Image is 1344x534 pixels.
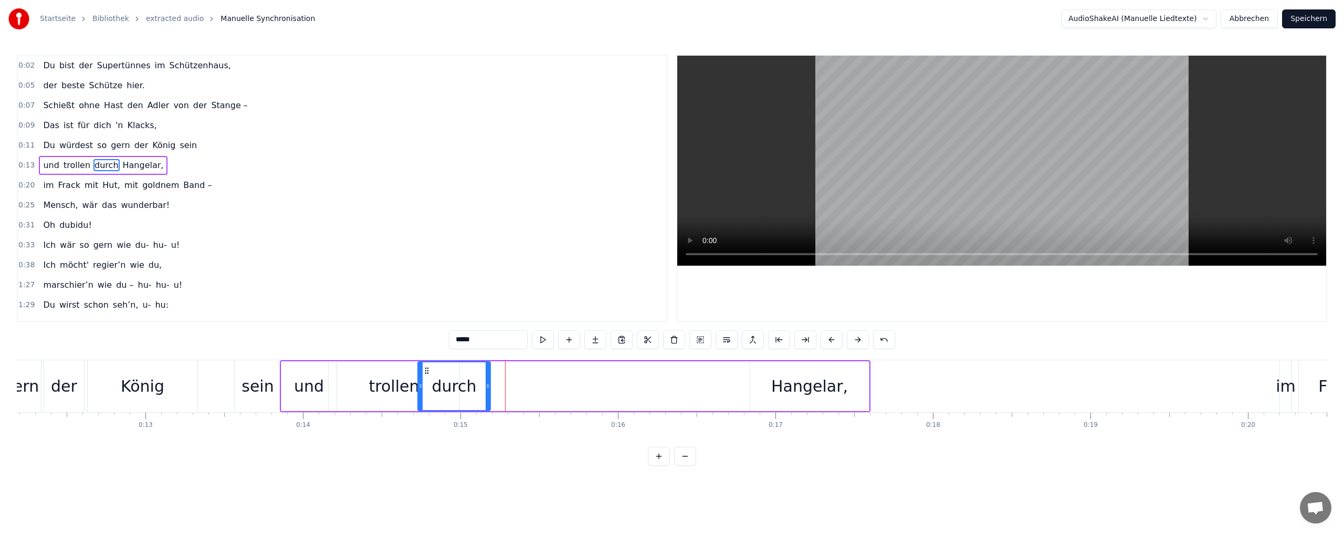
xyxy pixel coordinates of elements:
[294,374,324,398] div: und
[454,421,468,430] div: 0:15
[88,79,123,91] span: Schütze
[133,139,150,151] span: der
[18,140,35,151] span: 0:11
[18,260,35,270] span: 0:38
[129,259,145,271] span: wie
[1221,9,1278,28] button: Abbrechen
[151,139,176,151] span: König
[62,159,91,171] span: trollen
[101,199,118,211] span: das
[92,14,129,24] a: Bibliothek
[92,259,127,271] span: regier’n
[81,199,99,211] span: wär
[18,240,35,250] span: 0:33
[296,421,310,430] div: 0:14
[115,279,134,291] span: du –
[42,59,56,71] span: Du
[77,119,90,131] span: für
[146,99,171,111] span: Adler
[103,319,128,331] span: Mann
[51,374,77,398] div: der
[42,239,57,251] span: Ich
[58,59,76,71] span: bist
[152,239,168,251] span: hu-
[42,79,58,91] span: der
[103,99,124,111] span: Hast
[92,239,113,251] span: gern
[172,99,190,111] span: von
[155,279,171,291] span: hu-
[926,421,940,430] div: 0:18
[96,139,108,151] span: so
[18,60,35,71] span: 0:02
[1300,492,1331,523] a: Chat öffnen
[18,320,35,330] span: 1:33
[178,139,198,151] span: sein
[42,319,57,331] span: Ein
[3,374,39,398] div: gern
[83,179,99,191] span: mit
[432,374,476,398] div: durch
[59,319,101,331] span: einfacher
[79,239,90,251] span: so
[58,139,94,151] span: würdest
[1282,9,1336,28] button: Speichern
[57,179,81,191] span: Frack
[154,299,170,311] span: hu:
[241,374,274,398] div: sein
[18,160,35,171] span: 0:13
[42,279,94,291] span: marschier’n
[40,14,76,24] a: Startseite
[369,374,419,398] div: trollen
[42,179,55,191] span: im
[123,179,139,191] span: mit
[42,219,56,231] span: Oh
[83,299,110,311] span: schon
[148,259,163,271] span: du,
[112,299,140,311] span: seh’n,
[18,100,35,111] span: 0:07
[93,159,119,171] span: durch
[137,279,153,291] span: hu-
[58,219,93,231] span: dubidu!
[42,159,60,171] span: und
[42,299,56,311] span: Du
[114,119,124,131] span: 'n
[170,239,181,251] span: u!
[1276,374,1296,398] div: im
[1084,421,1098,430] div: 0:19
[92,119,112,131] span: dich
[169,59,232,71] span: Schützenhaus,
[182,179,213,191] span: Band –
[18,180,35,191] span: 0:20
[8,8,29,29] img: youka
[18,120,35,131] span: 0:09
[141,179,180,191] span: goldnem
[141,299,152,311] span: u-
[121,374,164,398] div: König
[125,79,146,91] span: hier.
[18,300,35,310] span: 1:29
[42,139,56,151] span: Du
[220,14,315,24] span: Manuelle Synchronisation
[42,99,76,111] span: Schießt
[18,220,35,231] span: 0:31
[139,421,153,430] div: 0:13
[146,14,204,24] a: extracted audio
[42,199,79,211] span: Mensch,
[771,374,848,398] div: Hangelar,
[115,239,132,251] span: wie
[58,299,81,311] span: wirst
[18,280,35,290] span: 1:27
[59,259,90,271] span: möcht'
[42,119,60,131] span: Das
[96,59,152,71] span: Supertünnes
[101,179,121,191] span: Hut,
[153,59,166,71] span: im
[18,200,35,211] span: 0:25
[126,119,157,131] span: Klacks,
[60,79,86,91] span: beste
[120,199,171,211] span: wunderbar!
[192,99,208,111] span: der
[110,139,131,151] span: gern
